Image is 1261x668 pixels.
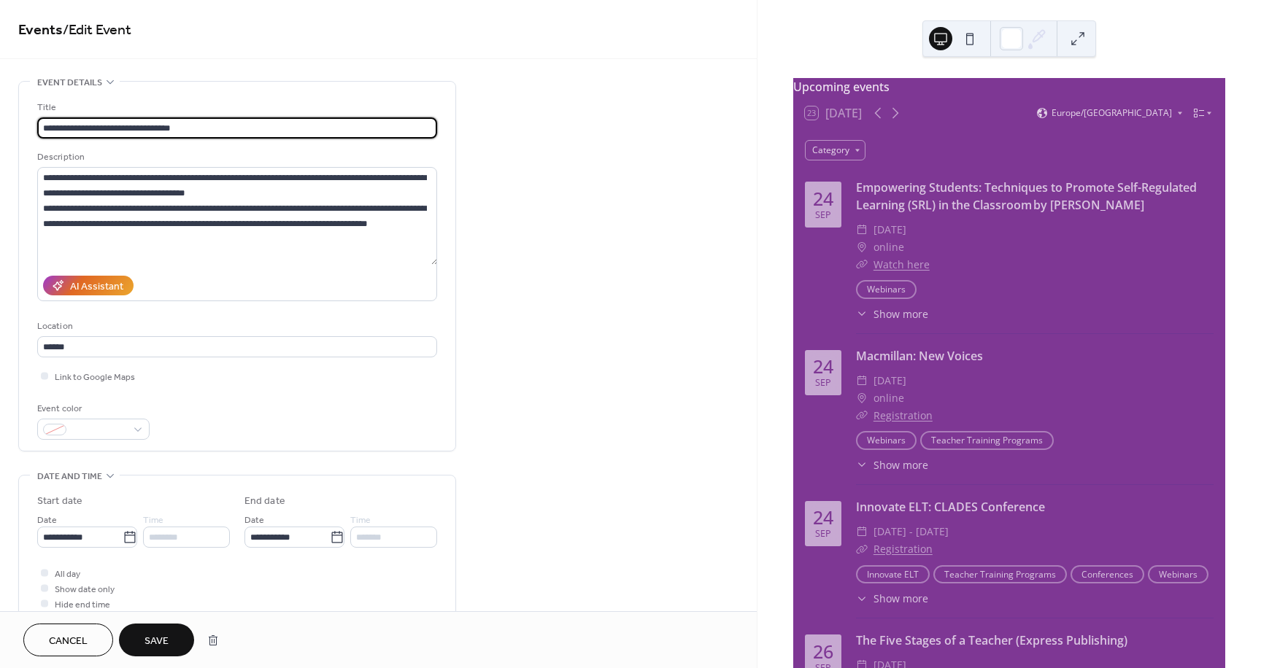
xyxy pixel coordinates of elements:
[874,389,904,407] span: online
[55,582,115,597] span: Show date only
[23,624,113,656] button: Cancel
[815,529,831,539] div: Sep
[874,306,928,322] span: Show more
[856,306,868,322] div: ​
[856,523,868,540] div: ​
[874,257,930,271] a: Watch here
[37,494,82,509] div: Start date
[119,624,194,656] button: Save
[37,75,102,90] span: Event details
[350,513,371,528] span: Time
[856,499,1045,515] a: Innovate ELT: CLADES Conference
[856,632,1127,648] a: The Five Stages of a Teacher (Express Publishing)
[856,372,868,389] div: ​
[856,238,868,256] div: ​
[856,540,868,558] div: ​
[856,256,868,273] div: ​
[813,190,833,208] div: 24
[813,642,833,661] div: 26
[874,238,904,256] span: online
[55,597,110,613] span: Hide end time
[856,457,928,473] button: ​Show more
[37,149,434,165] div: Description
[1052,109,1172,117] span: Europe/[GEOGRAPHIC_DATA]
[37,513,57,528] span: Date
[874,457,928,473] span: Show more
[856,221,868,238] div: ​
[874,372,906,389] span: [DATE]
[244,494,285,509] div: End date
[144,634,169,649] span: Save
[63,16,131,44] span: / Edit Event
[856,348,983,364] a: Macmillan: New Voices
[815,378,831,388] div: Sep
[55,370,135,385] span: Link to Google Maps
[874,408,933,422] a: Registration
[37,319,434,334] div: Location
[70,279,123,295] div: AI Assistant
[856,457,868,473] div: ​
[18,16,63,44] a: Events
[856,591,928,606] button: ​Show more
[874,542,933,556] a: Registration
[856,591,868,606] div: ​
[874,591,928,606] span: Show more
[49,634,88,649] span: Cancel
[874,523,949,540] span: [DATE] - [DATE]
[813,357,833,376] div: 24
[856,389,868,407] div: ​
[244,513,264,528] span: Date
[37,401,147,416] div: Event color
[856,179,1197,213] a: Empowering Students: Techniques to Promote Self-Regulated Learning (SRL) in the Classroom by [PER...
[37,469,102,484] span: Date and time
[143,513,163,528] span: Time
[813,508,833,527] div: 24
[793,78,1225,96] div: Upcoming events
[37,100,434,115] div: Title
[55,567,80,582] span: All day
[856,306,928,322] button: ​Show more
[815,211,831,220] div: Sep
[874,221,906,238] span: [DATE]
[43,276,134,295] button: AI Assistant
[856,407,868,424] div: ​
